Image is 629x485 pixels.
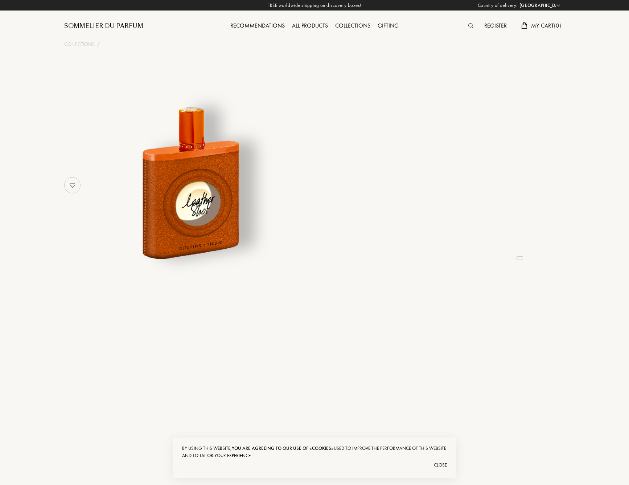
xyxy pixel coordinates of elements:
[531,22,561,29] span: My Cart ( 0 )
[478,2,518,9] span: Country of delivery:
[182,445,447,459] div: By using this website, used to improve the performance of this website and to tailor your experie...
[481,21,510,31] div: Register
[288,21,332,31] div: All products
[468,23,473,28] img: search_icn.svg
[521,22,527,29] img: cart.svg
[481,22,510,29] a: Register
[64,41,95,48] a: Collections
[232,445,334,451] span: you are agreeing to our use of «cookies»
[64,22,143,30] a: Sommelier du Parfum
[100,92,279,271] img: undefined undefined
[65,178,80,192] img: no_like_p.png
[288,22,332,29] a: All products
[332,21,374,31] div: Collections
[227,22,288,29] a: Recommendations
[332,22,374,29] a: Collections
[97,41,100,48] div: /
[374,21,402,31] div: Gifting
[182,459,447,471] div: Close
[374,22,402,29] a: Gifting
[227,21,288,31] div: Recommendations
